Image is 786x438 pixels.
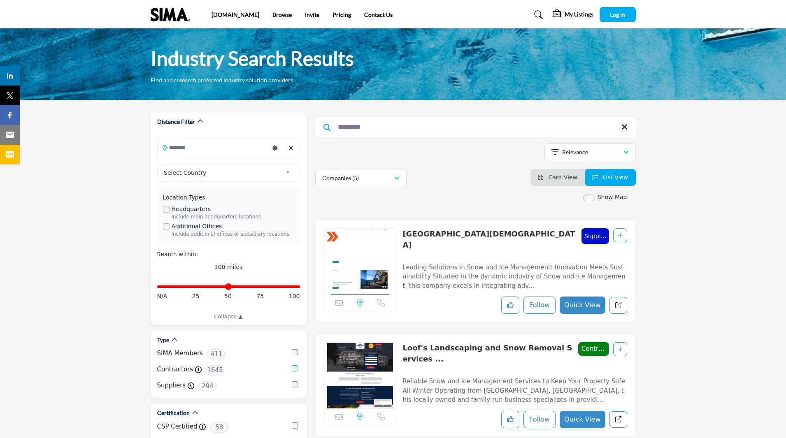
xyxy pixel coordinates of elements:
span: 294 [198,381,217,392]
div: Choose your current location [269,139,281,157]
span: Contractor [578,342,609,356]
label: Headquarters [172,205,211,213]
button: Follow [523,411,556,428]
button: Log In [600,7,636,22]
input: CSP Certified checkbox [292,422,298,429]
span: Card View [548,174,577,181]
span: 411 [207,349,226,359]
a: Contact Us [364,11,393,18]
p: Reliable Snow and Ice Management Services to Keep Your Property Safe All Winter Operating from [G... [402,377,627,405]
button: Follow [523,297,556,314]
span: 58 [210,422,228,433]
a: Collapse ▲ [157,313,300,321]
a: Redirect to listing [609,411,627,428]
a: Redirect to listing [609,297,627,314]
h2: Certification [157,409,190,417]
a: Leading Solutions in Snow and Ice Management: Innovation Meets Sustainability Situated in the dyn... [402,258,627,291]
input: Search Keyword [315,117,636,137]
img: Loof's Landscaping and Snow Removal Services LLC [324,343,396,408]
button: Like listing [501,411,519,428]
a: Add To List [618,346,623,352]
div: Location Types [163,193,294,202]
span: 50 [224,292,232,301]
p: Covenant Christian High School [402,228,575,256]
a: Pricing [333,11,351,18]
p: Companies (5) [322,174,359,182]
label: CSP Certified [157,422,198,431]
div: Include main headquarters locations [172,213,294,221]
a: Add To List [618,232,623,239]
li: List View [585,169,636,186]
div: Search within: [157,250,300,259]
img: ASM Certified Badge Icon [326,204,339,270]
a: [DOMAIN_NAME] [212,11,259,18]
li: Card View [530,169,585,186]
span: 1645 [206,365,224,375]
label: Additional Offices [172,222,222,231]
a: Invite [305,11,319,18]
label: Show Map [598,193,627,202]
div: Include additional offices or subsidiary locations [172,231,294,238]
input: Suppliers checkbox [292,381,298,387]
button: Like listing [501,297,519,314]
div: My Listings [553,10,593,20]
input: SIMA Members checkbox [292,349,298,355]
button: Quick View [560,297,605,314]
label: SIMA Members [157,349,203,358]
p: Relevance [562,148,588,156]
a: View Card [538,174,577,181]
img: Covenant Christian High School [324,229,396,294]
p: Supplier [584,230,607,242]
span: 100 miles [214,264,243,270]
img: Site Logo [151,8,194,21]
h2: Type [157,336,169,344]
a: [GEOGRAPHIC_DATA][DEMOGRAPHIC_DATA] [402,229,575,249]
a: Loof's Landscaping and Snow Removal Services ... [402,343,572,363]
input: Contractors checkbox [292,365,298,371]
a: View List [592,174,628,181]
span: N/A [157,292,167,301]
label: Contractors [157,365,193,374]
button: Quick View [560,411,605,428]
span: 25 [192,292,200,301]
a: Browse [272,11,292,18]
button: Relevance [544,143,636,161]
h2: Distance Filter [157,118,195,126]
label: Suppliers [157,381,186,390]
a: Search [526,8,548,21]
span: Log In [610,11,625,18]
span: 75 [256,292,264,301]
span: List View [602,174,628,181]
button: Companies (5) [315,169,407,187]
a: Reliable Snow and Ice Management Services to Keep Your Property Safe All Winter Operating from [G... [402,372,627,405]
input: Search Location [158,139,269,155]
p: Leading Solutions in Snow and Ice Management: Innovation Meets Sustainability Situated in the dyn... [402,263,627,291]
h1: Industry Search Results [151,46,354,71]
h5: My Listings [565,11,593,18]
span: 100 [289,292,300,301]
p: Find and research preferred industry solution providers [151,76,293,84]
div: Clear search location [285,139,298,157]
p: Loof's Landscaping and Snow Removal Services LLC [402,342,572,370]
span: Select Country [164,168,282,178]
